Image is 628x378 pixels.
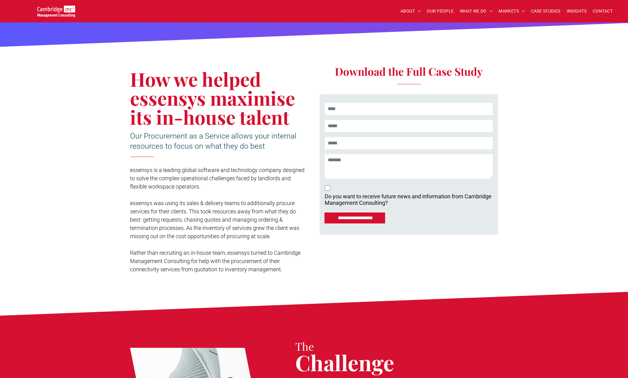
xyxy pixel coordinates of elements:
[424,6,457,16] a: OUR PEOPLE
[496,6,528,16] a: MARKETS
[37,6,75,17] img: Go to Homepage
[295,348,394,377] span: Challenge
[130,132,297,151] span: Our Procurement as a Service allows your internal resources to focus on what they do best
[457,6,496,16] a: WHAT WE DO
[130,200,299,239] span: essensys was using its sales & delivery teams to additionally procure services for their clients....
[335,64,483,78] span: Download the Full Case Study
[325,193,492,206] p: Do you want to receive future news and information from Cambridge Management Consulting?
[528,6,564,16] a: CASE STUDIES
[564,6,590,16] a: INSIGHTS
[590,6,616,16] a: CONTACT
[397,6,424,16] a: ABOUT
[130,250,301,273] span: Rather than recruiting an in-house team, essensys turned to Cambridge Management Consulting for h...
[37,6,75,13] a: Your Business Transformed | Cambridge Management Consulting
[325,185,330,191] input: Do you want to receive future news and information from Cambridge Management Consulting? Procurement
[295,339,314,353] span: The
[130,167,304,190] span: essensys is a leading global software and technology company designed to solve the complex operat...
[130,66,295,130] span: How we helped essensys maximise its in-house talent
